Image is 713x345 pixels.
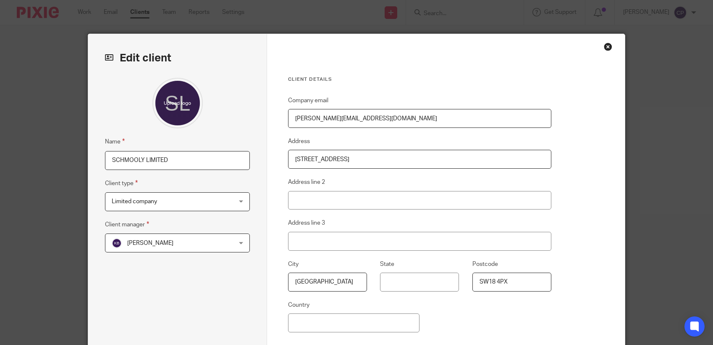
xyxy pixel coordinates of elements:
img: svg%3E [112,238,122,248]
label: Company email [288,96,328,105]
label: Client type [105,178,138,188]
span: [PERSON_NAME] [127,240,173,246]
label: City [288,260,299,268]
label: Country [288,301,309,309]
label: Client manager [105,220,149,229]
h3: Client details [288,76,551,83]
span: Limited company [112,199,157,204]
label: Address [288,137,310,146]
label: Address line 2 [288,178,325,186]
div: Close this dialog window [604,42,612,51]
label: Address line 3 [288,219,325,227]
label: Name [105,137,125,146]
h2: Edit client [105,51,250,65]
label: State [380,260,394,268]
label: Postcode [472,260,498,268]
